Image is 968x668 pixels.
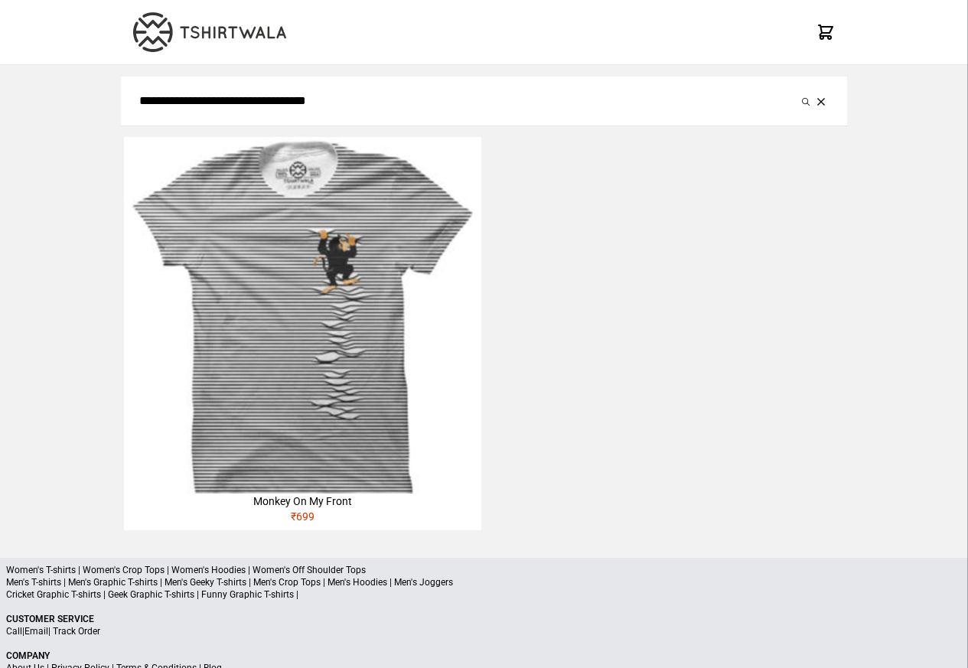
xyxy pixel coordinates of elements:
[6,564,962,576] p: Women's T-shirts | Women's Crop Tops | Women's Hoodies | Women's Off Shoulder Tops
[124,137,481,494] img: monkey-climbing-320x320.jpg
[813,92,829,110] button: Clear the search query.
[53,626,100,637] a: Track Order
[6,576,962,588] p: Men's T-shirts | Men's Graphic T-shirts | Men's Geeky T-shirts | Men's Crop Tops | Men's Hoodies ...
[798,92,813,110] button: Submit your search query.
[124,494,481,509] div: Monkey On My Front
[24,626,48,637] a: Email
[6,650,962,662] p: Company
[133,12,286,52] img: TW-LOGO-400-104.png
[6,588,962,601] p: Cricket Graphic T-shirts | Geek Graphic T-shirts | Funny Graphic T-shirts |
[6,626,22,637] a: Call
[6,613,962,625] p: Customer Service
[6,625,962,637] p: | |
[124,137,481,530] a: Monkey On My Front₹699
[124,509,481,530] div: ₹ 699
